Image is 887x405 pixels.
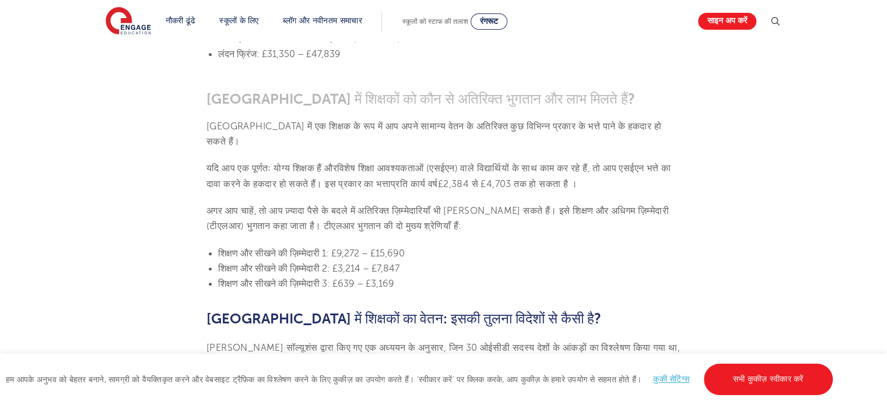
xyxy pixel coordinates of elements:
font: लंदन फ्रिंज: £31,350 – £47,839 [218,49,341,59]
font: स्कूलों को स्टाफ की तलाश [402,17,468,26]
a: नौकरी ढूंढे [166,16,196,25]
a: रंगरूट [471,13,507,30]
font: हम आपके अनुभव को बेहतर बनाने, सामग्री को वैयक्तिकृत करने और वेबसाइट ट्रैफ़िक का विश्लेषण करने के ... [6,375,641,384]
font: साइन अप करें [707,17,747,26]
font: [GEOGRAPHIC_DATA] में शिक्षकों का वेतन: इसकी तुलना विदेशों से कैसी है? [206,311,601,327]
a: सभी कुकीज़ स्वीकार करें [704,364,833,395]
a: स्कूलों के लिए [219,16,258,25]
font: £2,384 से £4,703 तक हो सकता है । [438,179,577,189]
a: कुकी सेटिंग्स [653,375,689,383]
font: यदि आप एक पूर्णतः योग्य शिक्षक हैं और [206,163,337,174]
font: शिक्षण और सीखने की ज़िम्मेदारी 1: £9,272 – £15,690 [218,248,405,259]
font: प्रति कार्य वर्ष [391,179,438,189]
a: साइन अप करें [698,13,756,30]
font: [GEOGRAPHIC_DATA] में एक शिक्षक के रूप में आप अपने सामान्य वेतन के अतिरिक्त कुछ विभिन्न प्रकार के... [206,121,661,147]
font: शिक्षण और सीखने की ज़िम्मेदारी 2: £3,214 – £7,847 [218,263,399,274]
img: शिक्षा में संलग्न हों [106,7,151,36]
a: ब्लॉग और नवीनतम समाचार [283,16,362,25]
font: सभी कुकीज़ स्वीकार करें [733,375,804,383]
font: अगर आप चाहें, तो आप ज़्यादा पैसे के बदले में अतिरिक्त ज़िम्मेदारियाँ भी [PERSON_NAME] सकते हैं। इ... [206,206,669,231]
font: रंगरूट [480,17,498,26]
font: विशेष शिक्षा आवश्यकताओं (एसईएन) वाले विद्यार्थियों के साथ काम कर रहे हैं, तो आप एसईएन भत्ते का दा... [206,163,671,189]
font: शिक्षण और सीखने की ज़िम्मेदारी 3: £639 – £3,169 [218,279,394,289]
font: [GEOGRAPHIC_DATA] में शिक्षकों को कौन से अतिरिक्त भुगतान और लाभ मिलते हैं? [206,91,635,107]
font: [PERSON_NAME] सॉल्यूशंस द्वारा किए गए एक अध्ययन के अनुसार, जिन 30 ओईसीडी सदस्य देशों के आंकड़ों क... [206,343,680,368]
